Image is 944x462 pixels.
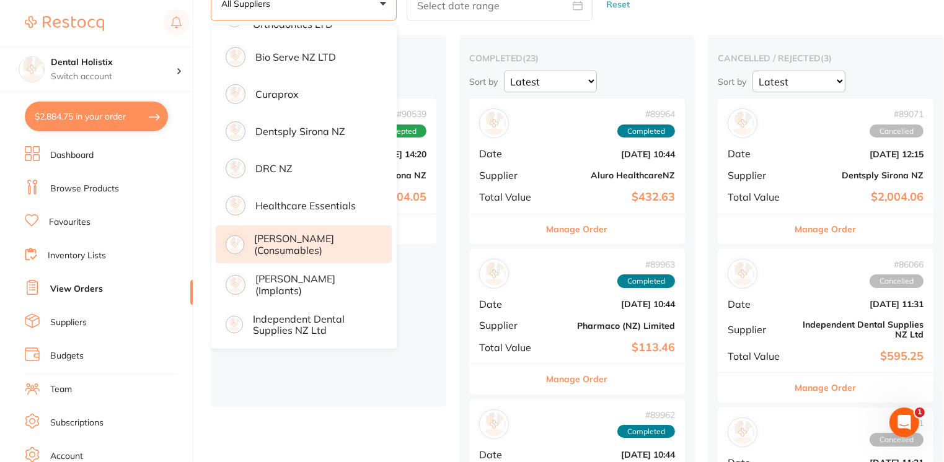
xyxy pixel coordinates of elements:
[469,76,498,87] p: Sort by
[25,16,104,31] img: Restocq Logo
[731,421,754,444] img: Dentsply Sirona NZ
[800,299,924,309] b: [DATE] 11:31
[479,449,541,460] span: Date
[800,191,924,204] b: $2,004.06
[19,57,44,82] img: Dental Holistix
[479,320,541,331] span: Supplier
[731,111,754,135] img: Dentsply Sirona NZ
[617,274,675,288] span: Completed
[253,313,374,336] p: Independent Dental Supplies NZ Ltd
[870,274,924,288] span: Cancelled
[728,191,790,203] span: Total Value
[617,109,675,119] span: # 89964
[617,124,675,138] span: Completed
[255,273,374,296] p: [PERSON_NAME] (implants)
[482,111,506,135] img: Aluro HealthcareNZ
[482,262,506,285] img: Pharmaco (NZ) Limited
[227,160,244,177] img: supplier image
[51,71,176,83] p: Switch account
[48,250,106,262] a: Inventory Lists
[551,450,675,460] b: [DATE] 10:44
[551,191,675,204] b: $432.63
[800,170,924,180] b: Dentsply Sirona NZ
[728,148,790,159] span: Date
[255,89,299,100] p: Curaprox
[50,417,104,429] a: Subscriptions
[50,350,84,362] a: Budgets
[551,170,675,180] b: Aluro HealthcareNZ
[227,237,242,252] img: supplier image
[227,277,244,293] img: supplier image
[870,124,924,138] span: Cancelled
[227,198,244,214] img: supplier image
[800,149,924,159] b: [DATE] 12:15
[547,364,608,394] button: Manage Order
[25,102,168,131] button: $2,884.75 in your order
[227,123,244,139] img: supplier image
[731,262,754,285] img: Independent Dental Supplies NZ Ltd
[50,383,72,396] a: Team
[870,418,924,428] span: # 86061
[728,170,790,181] span: Supplier
[255,51,336,63] p: Bio Serve NZ LTD
[51,56,176,69] h4: Dental Holistix
[479,148,541,159] span: Date
[227,86,244,102] img: supplier image
[25,9,104,38] a: Restocq Logo
[253,7,374,30] p: [PERSON_NAME] Orthodontics LTD
[482,412,506,436] img: Henry Schein Halas (consumables)
[551,321,675,331] b: Pharmaco (NZ) Limited
[795,373,857,403] button: Manage Order
[254,233,374,256] p: [PERSON_NAME] (consumables)
[728,299,790,310] span: Date
[479,191,541,203] span: Total Value
[255,163,293,174] p: DRC NZ
[870,109,924,119] span: # 89071
[547,214,608,244] button: Manage Order
[728,351,790,362] span: Total Value
[800,320,924,339] b: Independent Dental Supplies NZ Ltd
[870,259,924,269] span: # 86066
[915,408,925,417] span: 1
[617,259,675,269] span: # 89963
[50,183,119,195] a: Browse Products
[870,433,924,447] span: Cancelled
[551,341,675,354] b: $113.46
[728,324,790,335] span: Supplier
[479,170,541,181] span: Supplier
[49,216,90,229] a: Favourites
[617,410,675,420] span: # 89962
[50,283,103,295] a: View Orders
[551,149,675,159] b: [DATE] 10:44
[718,53,933,64] h2: cancelled / rejected ( 3 )
[469,53,685,64] h2: completed ( 23 )
[551,299,675,309] b: [DATE] 10:44
[479,299,541,310] span: Date
[889,408,919,437] iframe: Intercom live chat
[800,350,924,363] b: $595.25
[718,76,746,87] p: Sort by
[227,318,241,331] img: supplier image
[227,49,244,65] img: supplier image
[50,149,94,162] a: Dashboard
[255,200,356,211] p: Healthcare Essentials
[50,316,87,329] a: Suppliers
[255,126,345,137] p: Dentsply Sirona NZ
[795,214,857,244] button: Manage Order
[374,124,426,138] span: Accepted
[479,342,541,353] span: Total Value
[617,425,675,438] span: Completed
